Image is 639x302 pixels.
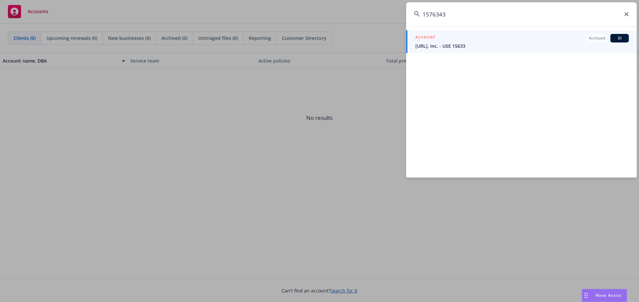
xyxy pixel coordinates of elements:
input: Search... [406,2,637,26]
a: ACCOUNTArchivedBI[URL], inc. - USE 15633 [406,30,637,53]
span: [URL], inc. - USE 15633 [415,42,629,49]
span: Nova Assist [596,292,622,298]
span: Archived [589,35,605,41]
h5: ACCOUNT [415,34,435,42]
div: Drag to move [582,289,590,302]
span: BI [613,35,626,41]
button: Nova Assist [582,289,627,302]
